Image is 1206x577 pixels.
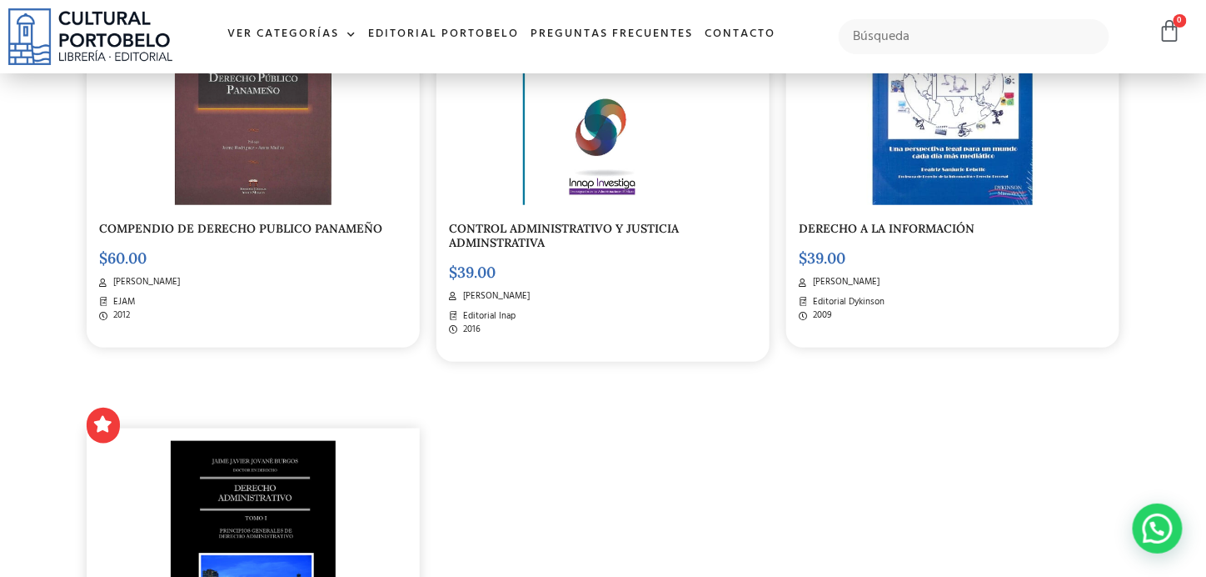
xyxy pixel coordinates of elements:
[839,19,1109,54] input: Búsqueda
[99,248,147,268] bdi: 60.00
[449,263,457,282] span: $
[810,295,885,309] span: Editorial Dykinson
[799,248,807,268] span: $
[810,309,833,323] span: 2009
[99,221,382,236] a: COMPENDIO DE DERECHO PUBLICO PANAMEÑO
[449,263,496,282] bdi: 39.00
[699,17,781,53] a: Contacto
[222,17,362,53] a: Ver Categorías
[460,309,516,324] span: Editorial Inap
[799,221,974,236] a: DERECHO A LA INFORMACIÓN
[362,17,525,53] a: Editorial Portobelo
[99,248,107,268] span: $
[810,275,880,289] span: [PERSON_NAME]
[460,323,481,337] span: 2016
[799,248,845,268] bdi: 39.00
[460,289,531,304] span: [PERSON_NAME]
[1159,19,1182,43] a: 0
[110,309,131,323] span: 2012
[110,295,136,309] span: EJAM
[449,221,679,250] a: CONTROL ADMINISTRATIVO Y JUSTICIA ADMINSTRATIVA
[1174,14,1187,28] span: 0
[525,17,699,53] a: Preguntas frecuentes
[110,275,181,289] span: [PERSON_NAME]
